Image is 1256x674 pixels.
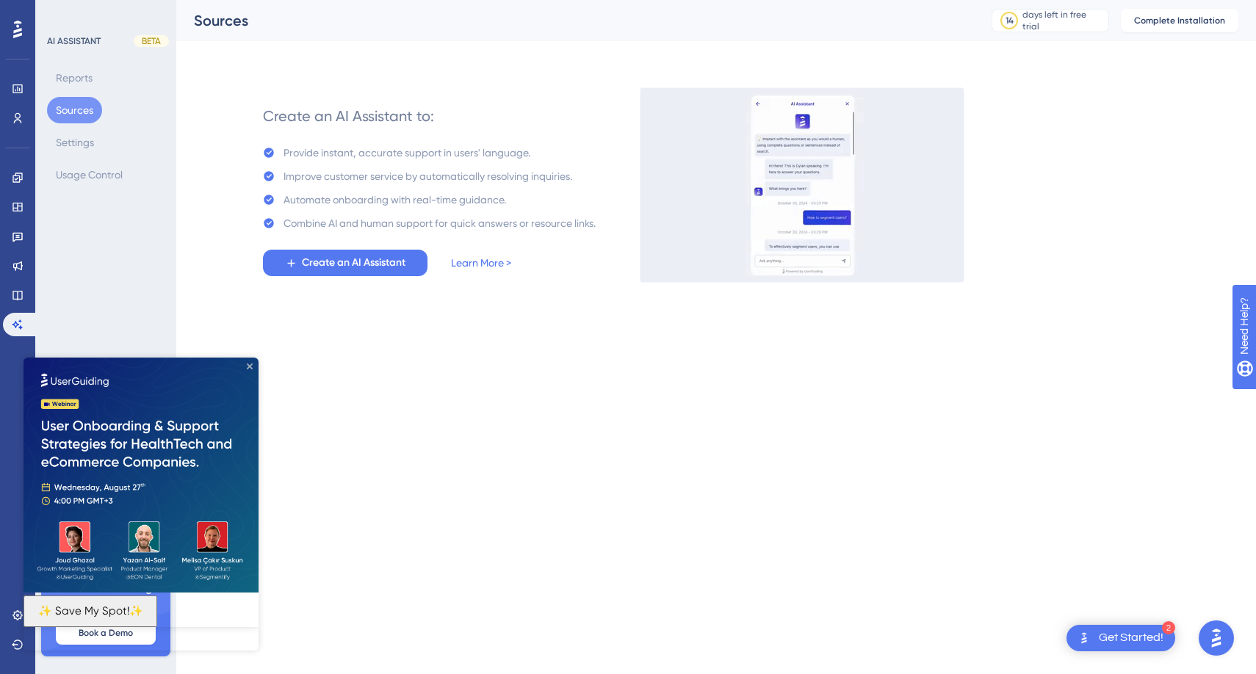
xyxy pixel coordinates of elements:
button: Usage Control [47,162,131,188]
div: Improve customer service by automatically resolving inquiries. [284,167,572,185]
div: days left in free trial [1022,9,1104,32]
div: Create an AI Assistant to: [263,106,434,126]
a: Learn More > [451,254,511,272]
div: Combine AI and human support for quick answers or resource links. [284,214,596,232]
span: Complete Installation [1134,15,1225,26]
button: Sources [47,97,102,123]
div: AI ASSISTANT [47,35,101,47]
div: Get Started! [1099,630,1163,646]
div: Close Preview [223,6,229,12]
div: Open Get Started! checklist, remaining modules: 2 [1066,625,1175,651]
div: 2 [1162,621,1175,634]
button: Create an AI Assistant [263,250,427,276]
div: Provide instant, accurate support in users' language. [284,144,530,162]
div: 14 [1006,15,1014,26]
div: Automate onboarding with real-time guidance. [284,191,506,209]
span: Create an AI Assistant [302,254,405,272]
iframe: UserGuiding AI Assistant Launcher [1194,616,1238,660]
span: Need Help? [35,4,92,21]
div: BETA [134,35,169,47]
button: Settings [47,129,103,156]
img: launcher-image-alternative-text [1075,629,1093,647]
button: Complete Installation [1121,9,1238,32]
div: Sources [194,10,955,31]
img: 536038c8a6906fa413afa21d633a6c1c.gif [640,87,964,283]
button: Reports [47,65,101,91]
